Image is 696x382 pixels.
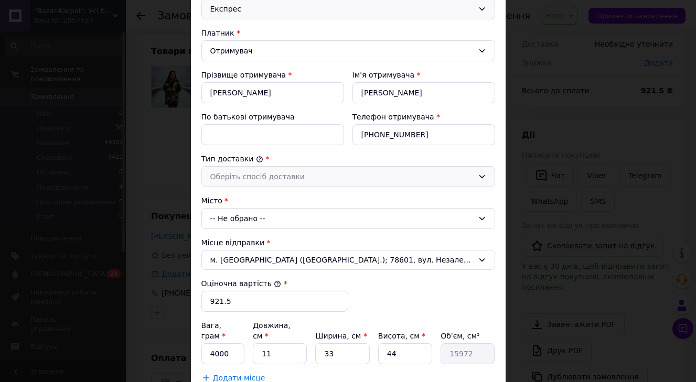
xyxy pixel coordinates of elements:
[201,28,495,38] div: Платник
[210,45,474,57] div: Отримувач
[210,171,474,182] div: Оберіть спосіб доставки
[201,321,226,340] label: Вага, грам
[315,332,367,340] label: Ширина, см
[210,255,474,265] span: м. [GEOGRAPHIC_DATA] ([GEOGRAPHIC_DATA].); 78601, вул. Незалежності, 75
[441,331,495,341] div: Об'єм, см³
[201,237,495,248] div: Місце відправки
[352,71,415,79] label: Ім'я отримувача
[201,279,282,288] label: Оціночна вартість
[352,113,434,121] label: Телефон отримувача
[201,71,286,79] label: Прізвище отримувача
[201,154,495,164] div: Тип доставки
[378,332,425,340] label: Висота, см
[201,208,495,229] div: -- Не обрано --
[253,321,291,340] label: Довжина, см
[201,195,495,206] div: Місто
[201,113,295,121] label: По батькові отримувача
[210,3,474,15] div: Експрес
[352,124,495,145] input: +380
